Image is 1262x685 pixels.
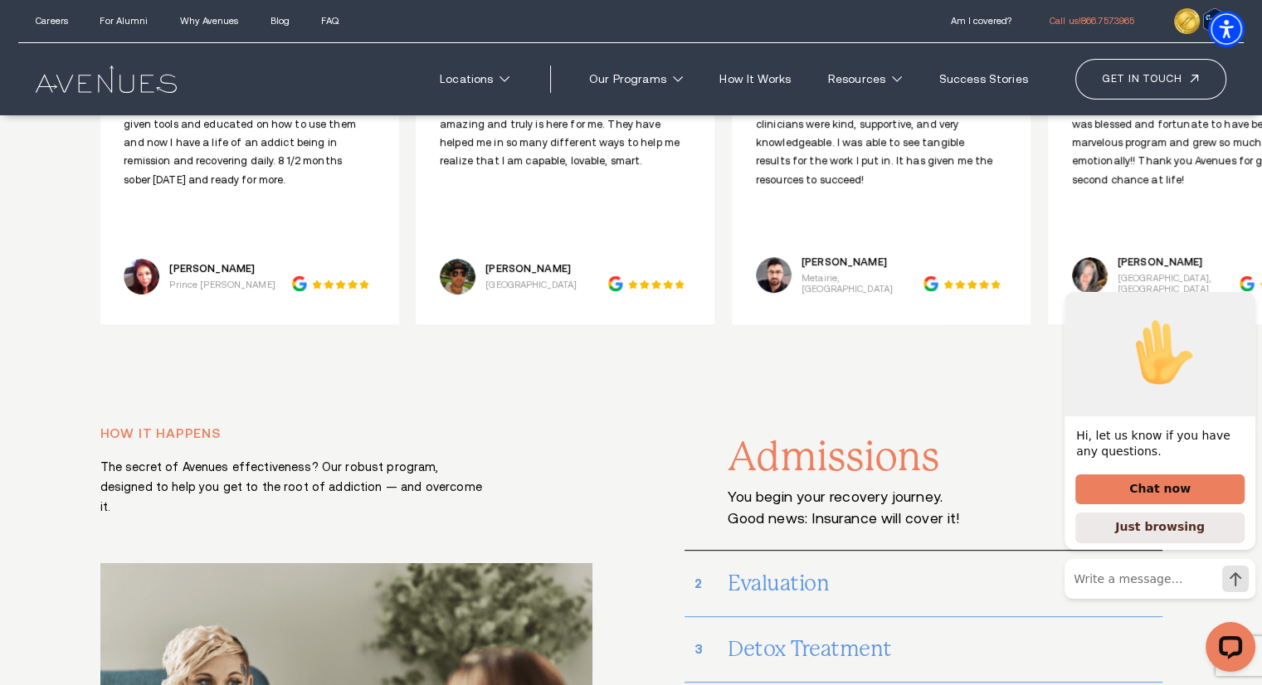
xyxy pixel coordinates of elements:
[100,16,148,26] a: For Alumni
[924,64,1041,95] a: Success Stories
[1050,16,1134,26] a: call 866.757.3965
[100,457,485,517] p: The secret of Avenues effectiveness? Our robust program, designed to help you get to the root of ...
[814,64,916,95] a: Resources
[100,424,485,444] p: How it happens
[756,257,792,293] img: Justin Lanoux
[1075,59,1226,99] a: Get in touch
[1081,16,1134,26] span: 866.757.3965
[270,16,290,26] a: Blog
[705,64,805,95] a: How It Works
[1118,273,1240,294] p: [GEOGRAPHIC_DATA], [GEOGRAPHIC_DATA]
[728,487,1031,529] p: You begin your recovery journey. Good news: Insurance will cover it!
[575,64,697,95] a: Our Programs
[426,64,524,95] a: Locations
[1051,292,1262,685] iframe: LiveChat chat widget
[36,16,68,26] a: Careers
[124,259,159,294] img: Rosa Sawyer
[728,628,1162,671] h3: Detox Treatment
[802,273,923,294] p: Metairie, [GEOGRAPHIC_DATA]
[1072,257,1108,294] img: Karen Rubinstein
[180,16,238,26] a: Why Avenues
[728,562,1162,605] h3: Evaluation
[1118,256,1240,268] p: [PERSON_NAME]
[169,263,275,274] p: [PERSON_NAME]
[1208,11,1245,47] div: Accessibility Menu
[321,16,338,26] a: FAQ
[802,256,923,268] p: [PERSON_NAME]
[440,259,475,294] img: Iain Schaaf
[950,16,1011,26] a: Am I covered?
[485,279,577,290] p: [GEOGRAPHIC_DATA]
[728,435,1162,479] h3: Admissions
[485,263,577,274] p: [PERSON_NAME]
[169,279,275,290] p: Prince [PERSON_NAME]
[1174,8,1199,33] img: clock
